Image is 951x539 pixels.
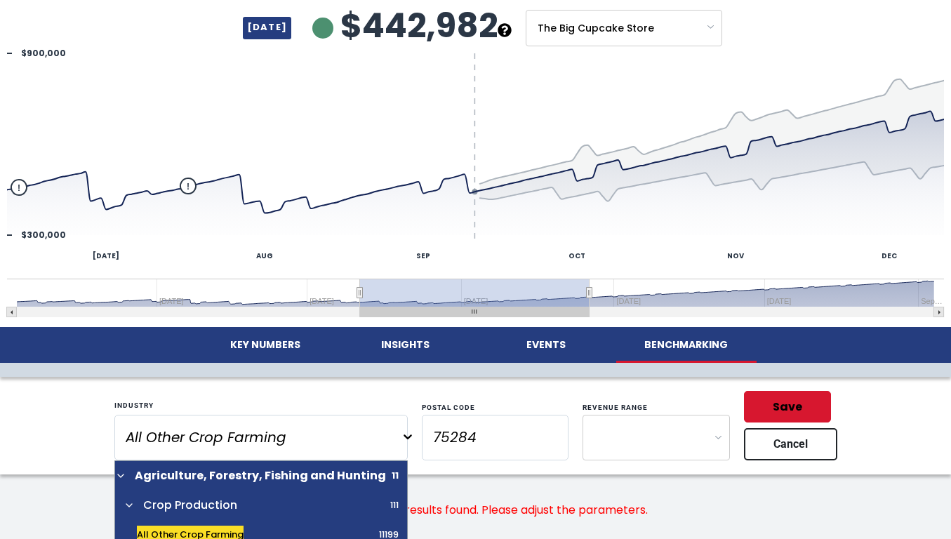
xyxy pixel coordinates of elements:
[130,461,408,491] button: Agriculture, Forestry, Fishing and Hunting
[616,327,757,363] button: Benchmarking
[744,391,831,422] button: Save
[187,182,189,192] text: !
[138,491,408,520] button: Crop Production
[21,229,66,241] text: $300,000
[195,327,335,363] button: Key Numbers
[498,23,512,39] button: see more about your cashflow projection
[727,251,745,261] text: NOV
[11,178,196,195] g: flags, series 3 of 4 with 2 data points. Y axis, values. X axis, Time.
[401,424,415,451] button: toggle menu
[568,251,585,261] text: OCT
[882,251,897,261] text: DEC
[387,495,402,515] span: 111
[921,297,943,305] text: Sep…
[416,251,430,261] text: SEP
[114,398,408,412] label: Industry
[256,251,273,261] text: AUG
[422,401,475,412] label: Postal Code
[476,327,616,363] button: Events
[744,428,837,460] button: Cancel
[18,183,20,193] text: !
[583,415,729,460] button: Revenue Range
[180,178,196,194] g: Thursday, Jul 17, 04:00, 460,069. flags.
[340,9,512,43] span: $442,982
[93,251,119,261] text: [DATE]
[243,17,291,39] span: [DATE]
[388,466,402,486] span: 11
[114,503,837,518] div: No benchmarking results found. Please adjust the parameters.
[335,327,476,363] button: Insights
[11,180,27,195] g: Saturday, Jun 14, 04:00, 455,507. flags.
[21,47,66,59] text: $900,000
[115,424,397,451] input: Start typing to search industry keyword
[583,401,648,412] span: Revenue Range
